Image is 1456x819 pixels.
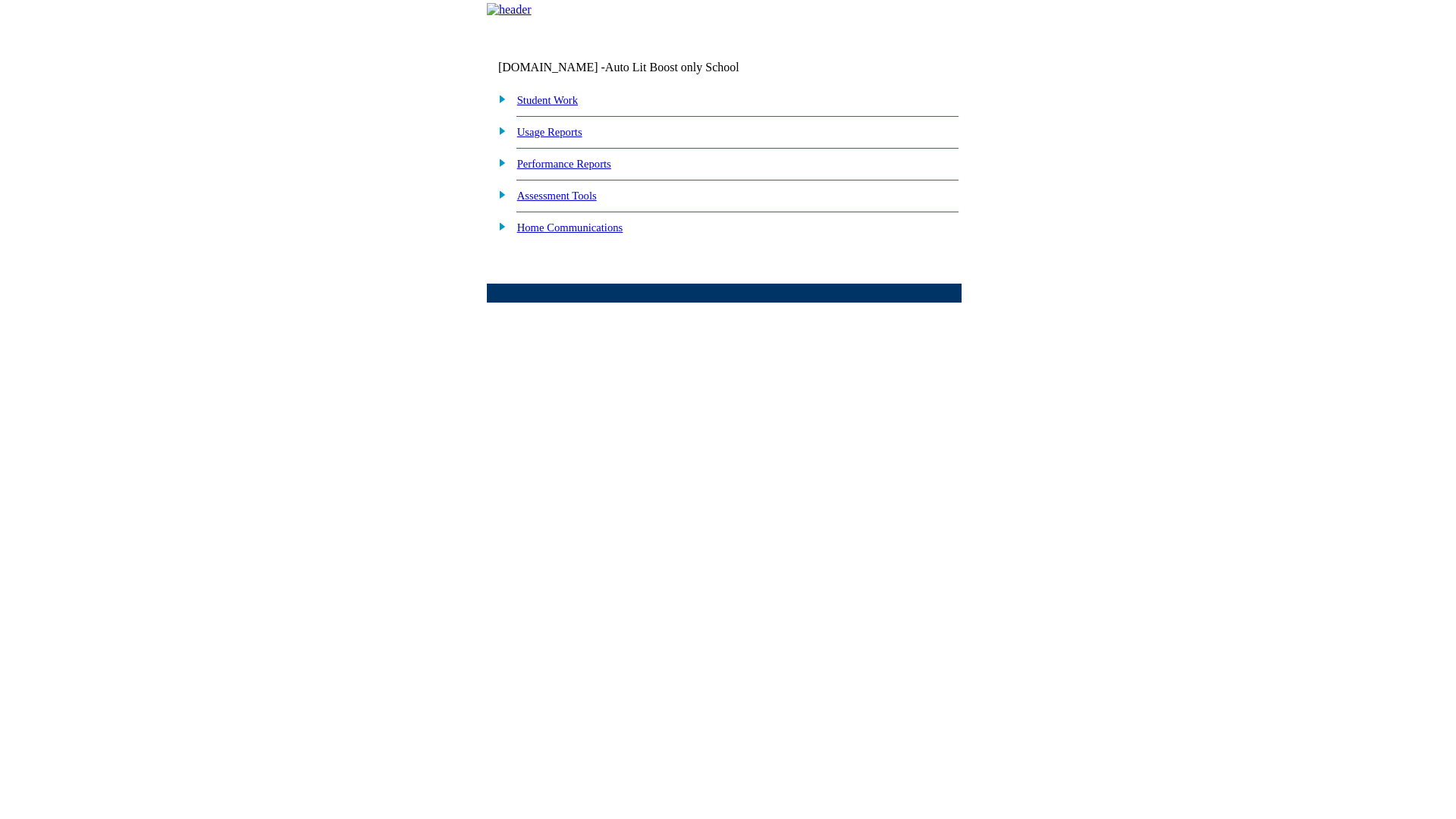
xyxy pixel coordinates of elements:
[517,221,623,234] a: Home Communications
[498,61,777,74] td: [DOMAIN_NAME] -
[491,187,507,201] img: plus.gif
[517,190,597,202] a: Assessment Tools
[517,126,582,138] a: Usage Reports
[517,158,611,170] a: Performance Reports
[491,219,507,233] img: plus.gif
[487,3,532,17] img: header
[605,61,739,74] nobr: Auto Lit Boost only School
[491,124,507,137] img: plus.gif
[491,155,507,169] img: plus.gif
[491,92,507,105] img: plus.gif
[517,94,578,106] a: Student Work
